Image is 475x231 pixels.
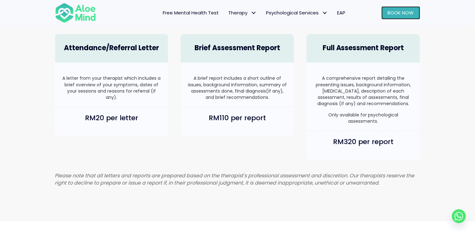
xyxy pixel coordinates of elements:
[262,6,333,19] a: Psychological ServicesPsychological Services: submenu
[337,9,346,16] span: EAP
[61,75,162,101] p: A letter from your therapist which includes a brief overview of your symptoms, dates of your sess...
[187,114,288,123] h4: RM110 per report
[452,209,466,223] a: Whatsapp
[61,114,162,123] h4: RM20 per letter
[266,9,328,16] span: Psychological Services
[249,8,258,18] span: Therapy: submenu
[320,8,330,18] span: Psychological Services: submenu
[55,172,415,187] em: Please note that all letters and reports are prepared based on the therapist's professional asses...
[313,137,414,147] h4: RM320 per report
[388,9,414,16] span: Book Now
[61,44,162,53] h4: Attendance/Referral Letter
[313,44,414,53] h4: Full Assessment Report
[382,6,420,19] a: Book Now
[187,75,288,101] p: A brief report includes a short outline of issues, background information, summary of assessments...
[313,112,414,125] p: Only available for psychological assessments.
[229,9,257,16] span: Therapy
[163,9,219,16] span: Free Mental Health Test
[104,6,350,19] nav: Menu
[55,3,96,23] img: Aloe mind Logo
[187,44,288,53] h4: Brief Assessment Report
[158,6,224,19] a: Free Mental Health Test
[333,6,350,19] a: EAP
[224,6,262,19] a: TherapyTherapy: submenu
[313,75,414,107] p: A comprehensive report detailing the presenting issues, background information, [MEDICAL_DATA], d...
